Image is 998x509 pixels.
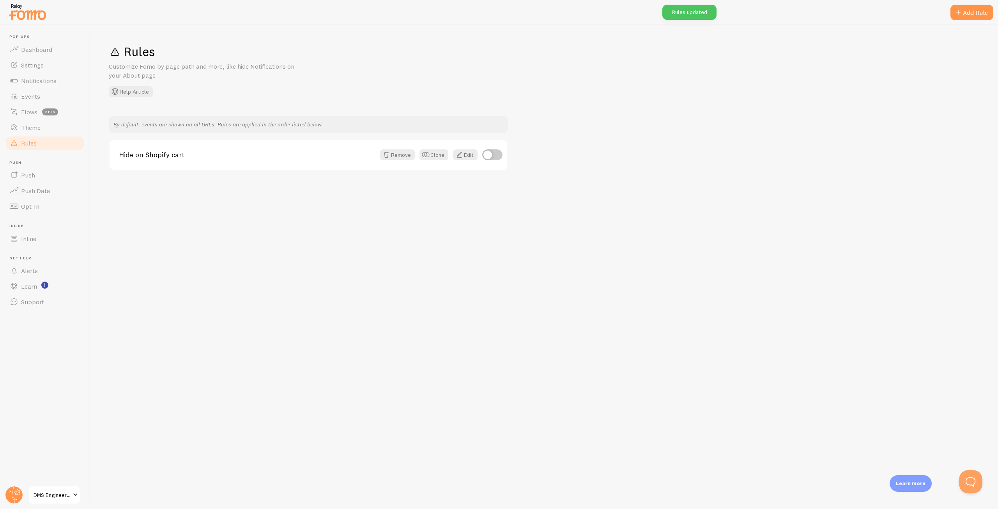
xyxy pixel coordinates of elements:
span: Get Help [9,256,85,261]
a: Events [5,89,85,104]
a: Hide on Shopify cart [119,151,375,158]
a: Edit [453,149,478,160]
span: Notifications [21,77,57,85]
a: Alerts [5,263,85,278]
span: Dashboard [21,46,52,53]
button: Help Article [109,86,153,97]
span: beta [42,108,58,115]
span: Events [21,92,40,100]
a: Support [5,294,85,310]
a: Flows beta [5,104,85,120]
span: Push Data [21,187,50,195]
span: Opt-In [21,202,39,210]
a: Dashboard [5,42,85,57]
span: Learn [21,282,37,290]
a: Push [5,167,85,183]
svg: <p>Watch New Feature Tutorials!</p> [41,282,48,289]
p: By default, events are shown on all URLs. Rules are applied in the order listed below. [113,121,503,128]
span: Support [21,298,44,306]
a: Opt-In [5,199,85,214]
span: Pop-ups [9,34,85,39]
span: Push [21,171,35,179]
a: Push Data [5,183,85,199]
span: Inline [9,223,85,229]
span: Theme [21,124,41,131]
a: Learn [5,278,85,294]
p: Customize Fomo by page path and more, like hide Notifications on your About page [109,62,296,80]
p: Learn more [896,480,925,487]
span: DMS Engineering [34,490,71,500]
img: fomo-relay-logo-orange.svg [8,2,47,22]
span: Push [9,160,85,165]
a: DMS Engineering [28,486,81,504]
iframe: Help Scout Beacon - Open [959,470,982,493]
span: Inline [21,235,36,243]
span: Flows [21,108,37,116]
a: Notifications [5,73,85,89]
span: Alerts [21,267,38,275]
a: Rules [5,135,85,151]
h1: Rules [109,44,979,60]
a: Inline [5,231,85,247]
a: Settings [5,57,85,73]
a: Theme [5,120,85,135]
div: Rules updated [662,5,717,20]
span: Rules [21,139,37,147]
button: Remove [380,149,415,160]
span: Settings [21,61,44,69]
button: Clone [419,149,448,160]
div: Learn more [890,475,932,492]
